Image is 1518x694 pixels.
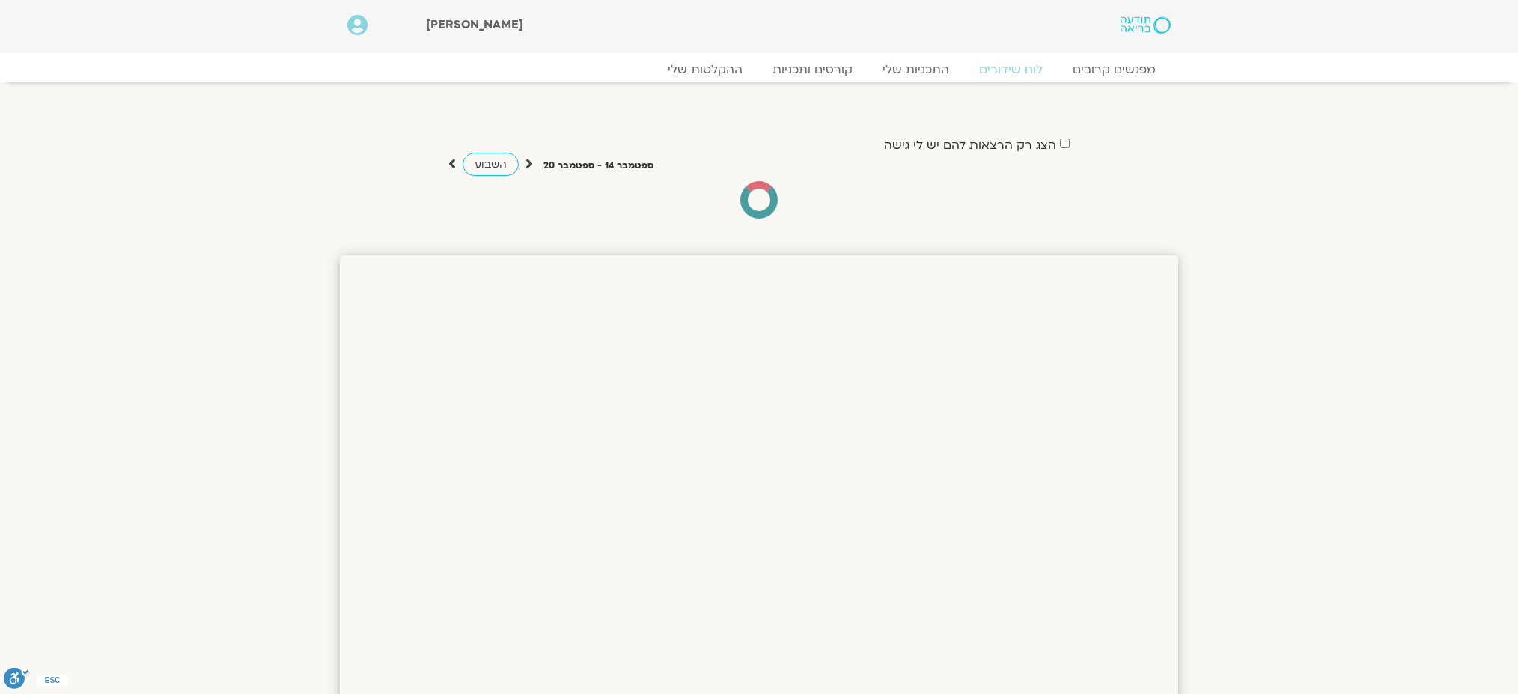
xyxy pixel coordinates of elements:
p: ספטמבר 14 - ספטמבר 20 [543,158,653,174]
span: השבוע [475,157,507,171]
a: מפגשים קרובים [1058,62,1171,77]
label: הצג רק הרצאות להם יש לי גישה [884,139,1056,152]
nav: Menu [347,62,1171,77]
a: השבוע [463,153,519,176]
a: קורסים ותכניות [758,62,868,77]
a: ההקלטות שלי [653,62,758,77]
a: התכניות שלי [868,62,964,77]
a: לוח שידורים [964,62,1058,77]
span: [PERSON_NAME] [426,16,523,33]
